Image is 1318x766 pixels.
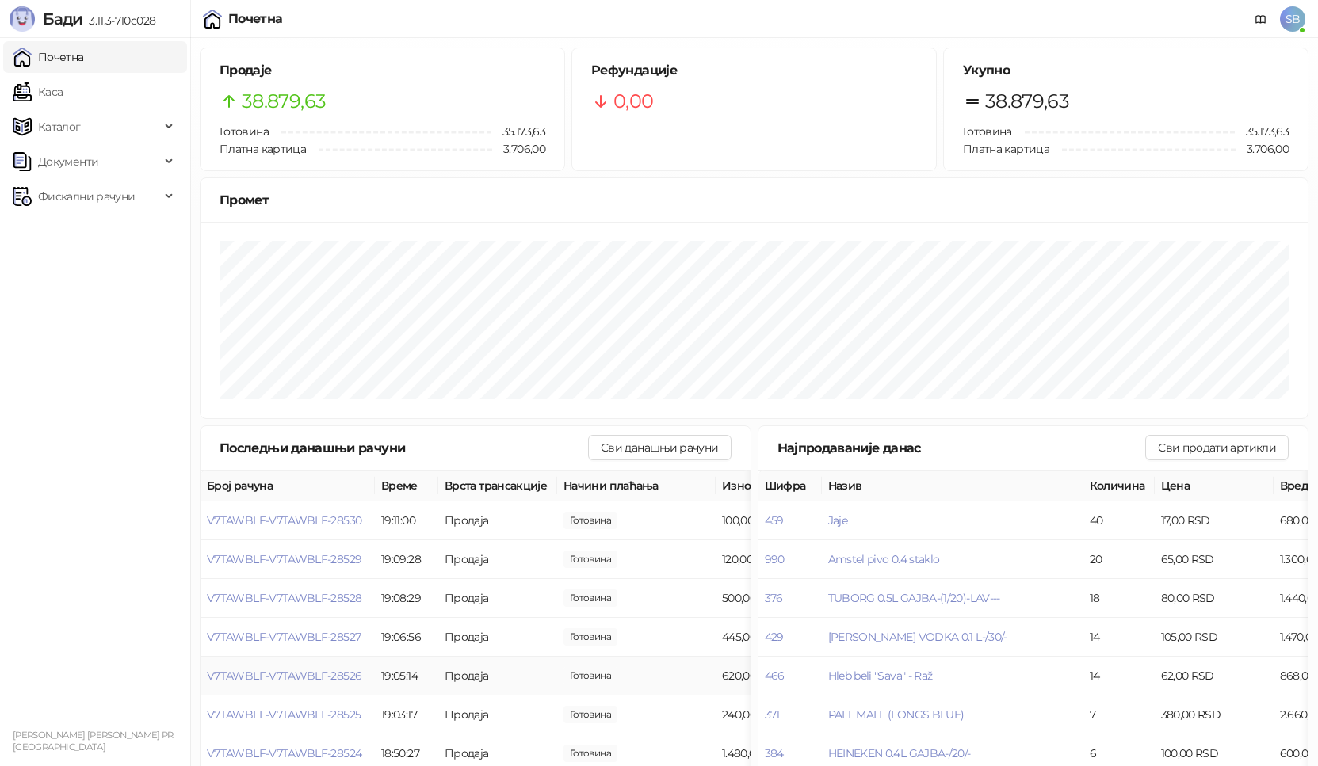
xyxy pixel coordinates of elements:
[220,190,1289,210] div: Промет
[828,552,940,566] button: Amstel pivo 0.4 staklo
[438,618,557,657] td: Продаја
[716,579,835,618] td: 500,00 RSD
[38,181,135,212] span: Фискални рачуни
[491,123,545,140] span: 35.173,63
[1280,6,1305,32] span: SB
[563,512,617,529] span: 100,00
[1083,695,1155,734] td: 7
[43,10,82,29] span: Бади
[207,746,361,760] button: V7TAWBLF-V7TAWBLF-28524
[828,591,1000,605] button: TUBORG 0.5L GAJBA-(1/20)-LAV---
[438,540,557,579] td: Продаја
[1083,579,1155,618] td: 18
[822,471,1083,501] th: Назив
[1236,140,1289,158] span: 3.706,00
[1155,618,1274,657] td: 105,00 RSD
[765,513,784,528] button: 459
[557,471,716,501] th: Начини плаћања
[438,579,557,618] td: Продаја
[10,6,35,32] img: Logo
[207,591,361,605] button: V7TAWBLF-V7TAWBLF-28528
[438,471,557,501] th: Врста трансакције
[207,630,361,644] button: V7TAWBLF-V7TAWBLF-28527
[1155,695,1274,734] td: 380,00 RSD
[828,707,965,722] button: PALL MALL (LONGS BLUE)
[758,471,822,501] th: Шифра
[1083,618,1155,657] td: 14
[963,61,1289,80] h5: Укупно
[716,471,835,501] th: Износ
[716,540,835,579] td: 120,00 RSD
[591,61,917,80] h5: Рефундације
[438,501,557,540] td: Продаја
[1155,540,1274,579] td: 65,00 RSD
[563,706,617,723] span: 240,00
[207,707,361,722] button: V7TAWBLF-V7TAWBLF-28525
[13,41,84,73] a: Почетна
[777,438,1146,458] div: Најпродаваније данас
[765,707,780,722] button: 371
[220,438,588,458] div: Последњи данашњи рачуни
[716,618,835,657] td: 445,00 RSD
[1083,540,1155,579] td: 20
[375,657,438,695] td: 19:05:14
[716,501,835,540] td: 100,00 RSD
[1155,501,1274,540] td: 17,00 RSD
[220,142,306,156] span: Платна картица
[563,589,617,607] span: 500,00
[963,142,1049,156] span: Платна картица
[765,591,783,605] button: 376
[1248,6,1274,32] a: Документација
[1083,501,1155,540] td: 40
[716,695,835,734] td: 240,00 RSD
[765,669,785,683] button: 466
[207,669,361,683] button: V7TAWBLF-V7TAWBLF-28526
[765,552,785,566] button: 990
[38,146,98,177] span: Документи
[1145,435,1289,460] button: Сви продати артикли
[1083,471,1155,501] th: Количина
[13,730,174,753] small: [PERSON_NAME] [PERSON_NAME] PR [GEOGRAPHIC_DATA]
[375,579,438,618] td: 19:08:29
[207,552,361,566] button: V7TAWBLF-V7TAWBLF-28529
[82,13,155,28] span: 3.11.3-710c028
[828,630,1007,644] span: [PERSON_NAME] VODKA 0.1 L-/30/-
[220,124,269,139] span: Готовина
[438,657,557,695] td: Продаја
[985,86,1069,116] span: 38.879,63
[438,695,557,734] td: Продаја
[375,501,438,540] td: 19:11:00
[201,471,375,501] th: Број рачуна
[13,76,63,108] a: Каса
[1155,657,1274,695] td: 62,00 RSD
[563,551,617,568] span: 120,00
[563,667,617,684] span: 620,00
[563,745,617,762] span: 1.480,00
[207,513,361,528] button: V7TAWBLF-V7TAWBLF-28530
[716,657,835,695] td: 620,00 RSD
[1155,471,1274,501] th: Цена
[220,61,545,80] h5: Продаје
[828,669,933,683] button: Hleb beli "Sava" - Raž
[1235,123,1289,140] span: 35.173,63
[828,513,847,528] button: Jaje
[1155,579,1274,618] td: 80,00 RSD
[38,111,81,143] span: Каталог
[242,86,326,116] span: 38.879,63
[765,630,784,644] button: 429
[828,746,971,760] button: HEINEKEN 0.4L GAJBA-/20/-
[613,86,653,116] span: 0,00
